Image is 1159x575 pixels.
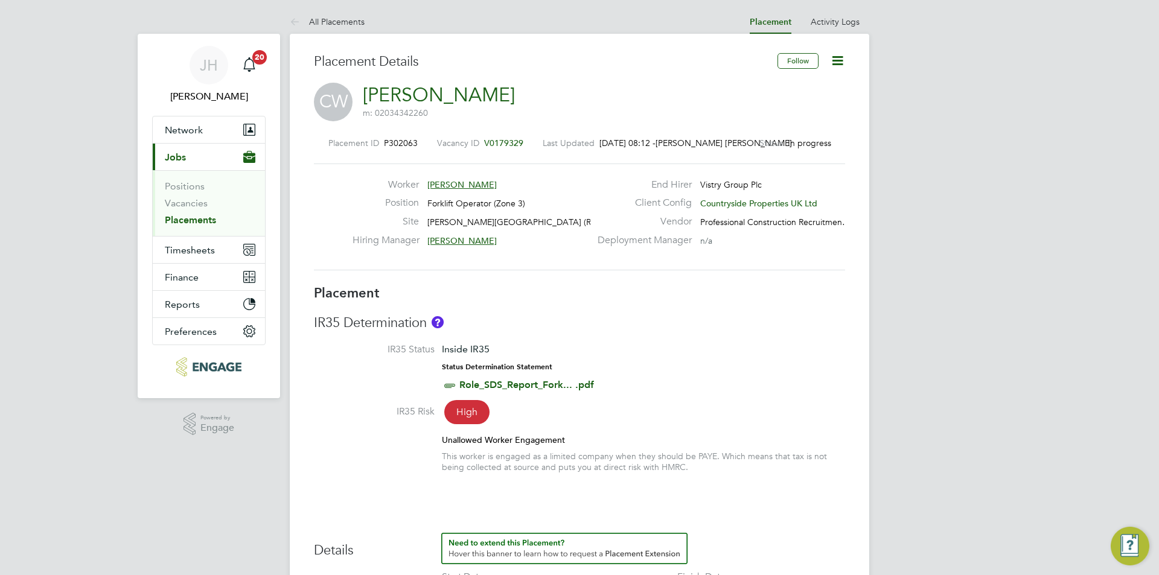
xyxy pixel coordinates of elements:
[252,50,267,65] span: 20
[788,138,831,148] span: In progress
[442,434,845,445] div: Unallowed Worker Engagement
[590,197,692,209] label: Client Config
[314,285,380,301] b: Placement
[1111,527,1149,565] button: Engage Resource Center
[590,215,692,228] label: Vendor
[353,234,419,247] label: Hiring Manager
[200,57,218,73] span: JH
[777,53,819,69] button: Follow
[165,326,217,337] span: Preferences
[427,198,525,209] span: Forklift Operator (Zone 3)
[184,413,235,436] a: Powered byEngage
[165,272,199,283] span: Finance
[441,533,688,564] button: How to extend a Placement?
[590,234,692,247] label: Deployment Manager
[384,138,418,148] span: P302063
[811,16,860,27] a: Activity Logs
[314,533,845,559] h3: Details
[153,144,265,170] button: Jobs
[353,197,419,209] label: Position
[759,138,783,148] label: Status
[165,124,203,136] span: Network
[314,314,845,332] h3: IR35 Determination
[363,107,428,118] span: m: 02034342260
[165,244,215,256] span: Timesheets
[138,34,280,398] nav: Main navigation
[153,318,265,345] button: Preferences
[290,16,365,27] a: All Placements
[353,215,419,228] label: Site
[314,53,768,71] h3: Placement Details
[153,291,265,317] button: Reports
[328,138,379,148] label: Placement ID
[314,405,435,418] label: IR35 Risk
[442,363,552,371] strong: Status Determination Statement
[484,138,523,148] span: V0179329
[153,170,265,236] div: Jobs
[427,179,497,190] span: [PERSON_NAME]
[750,17,791,27] a: Placement
[165,180,205,192] a: Positions
[165,214,216,226] a: Placements
[442,451,845,472] div: This worker is engaged as a limited company when they should be PAYE. Which means that tax is not...
[165,151,186,163] span: Jobs
[442,343,490,355] span: Inside IR35
[165,197,208,209] a: Vacancies
[700,235,712,246] span: n/a
[363,83,515,107] a: [PERSON_NAME]
[152,89,266,104] span: Jess Hogan
[700,198,817,209] span: Countryside Properties UK Ltd
[427,217,659,227] span: [PERSON_NAME][GEOGRAPHIC_DATA] (Reading Golf Club)
[200,423,234,433] span: Engage
[459,379,594,390] a: Role_SDS_Report_Fork... .pdf
[599,138,656,148] span: [DATE] 08:12 -
[353,179,419,191] label: Worker
[314,343,435,356] label: IR35 Status
[590,179,692,191] label: End Hirer
[314,83,353,121] span: CW
[432,316,444,328] button: About IR35
[153,116,265,143] button: Network
[153,237,265,263] button: Timesheets
[237,46,261,84] a: 20
[437,138,479,148] label: Vacancy ID
[165,299,200,310] span: Reports
[444,400,490,424] span: High
[153,264,265,290] button: Finance
[656,138,740,148] span: [PERSON_NAME] [PERSON_NAME]
[152,357,266,376] a: Go to home page
[700,217,851,227] span: Professional Construction Recruitmen…
[200,413,234,423] span: Powered by
[176,357,241,376] img: pcrnet-logo-retina.png
[700,179,762,190] span: Vistry Group Plc
[543,138,595,148] label: Last Updated
[152,46,266,104] a: JH[PERSON_NAME]
[427,235,497,246] span: [PERSON_NAME]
